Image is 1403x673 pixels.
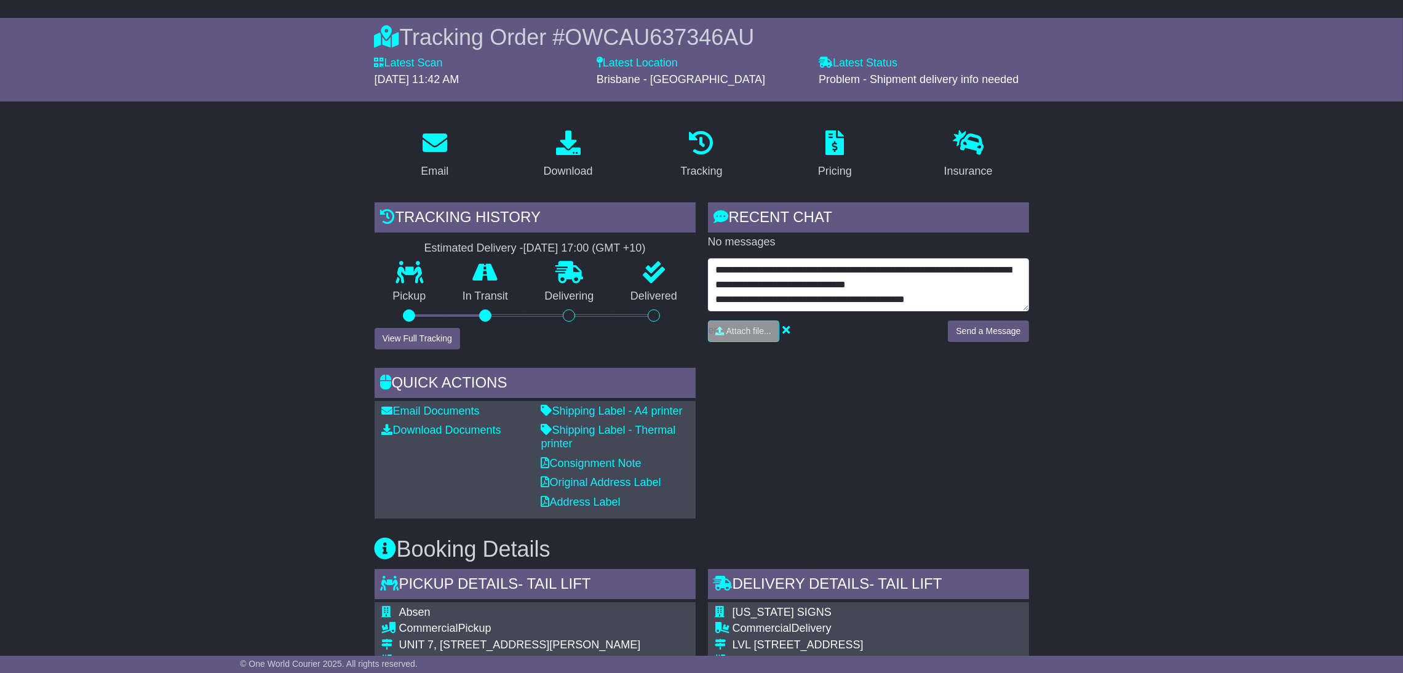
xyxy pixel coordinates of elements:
[527,290,613,303] p: Delivering
[597,73,765,86] span: Brisbane - [GEOGRAPHIC_DATA]
[399,655,675,668] div: HOMEBUSH, [GEOGRAPHIC_DATA]
[421,163,448,180] div: Email
[680,163,722,180] div: Tracking
[375,73,459,86] span: [DATE] 11:42 AM
[523,242,646,255] div: [DATE] 17:00 (GMT +10)
[597,57,678,70] label: Latest Location
[541,496,621,508] a: Address Label
[444,290,527,303] p: In Transit
[672,126,730,184] a: Tracking
[413,126,456,184] a: Email
[382,424,501,436] a: Download Documents
[810,126,860,184] a: Pricing
[708,202,1029,236] div: RECENT CHAT
[541,476,661,488] a: Original Address Label
[399,622,675,635] div: Pickup
[375,242,696,255] div: Estimated Delivery -
[612,290,696,303] p: Delivered
[375,24,1029,50] div: Tracking Order #
[733,606,832,618] span: [US_STATE] SIGNS
[818,163,852,180] div: Pricing
[375,368,696,401] div: Quick Actions
[518,575,590,592] span: - Tail Lift
[541,457,642,469] a: Consignment Note
[541,424,676,450] a: Shipping Label - Thermal printer
[382,405,480,417] a: Email Documents
[541,405,683,417] a: Shipping Label - A4 printer
[708,236,1029,249] p: No messages
[375,202,696,236] div: Tracking history
[375,328,460,349] button: View Full Tracking
[375,57,443,70] label: Latest Scan
[819,73,1019,86] span: Problem - Shipment delivery info needed
[819,57,897,70] label: Latest Status
[399,606,431,618] span: Absen
[948,321,1028,342] button: Send a Message
[536,126,601,184] a: Download
[375,290,445,303] p: Pickup
[733,622,1022,635] div: Delivery
[936,126,1001,184] a: Insurance
[240,659,418,669] span: © One World Courier 2025. All rights reserved.
[375,537,1029,562] h3: Booking Details
[869,575,942,592] span: - Tail Lift
[399,622,458,634] span: Commercial
[399,639,675,652] div: UNIT 7, [STREET_ADDRESS][PERSON_NAME]
[944,163,993,180] div: Insurance
[733,639,1022,652] div: LVL [STREET_ADDRESS]
[733,622,792,634] span: Commercial
[733,655,1022,668] div: [GEOGRAPHIC_DATA], [GEOGRAPHIC_DATA]
[708,569,1029,602] div: Delivery Details
[544,163,593,180] div: Download
[565,25,754,50] span: OWCAU637346AU
[375,569,696,602] div: Pickup Details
